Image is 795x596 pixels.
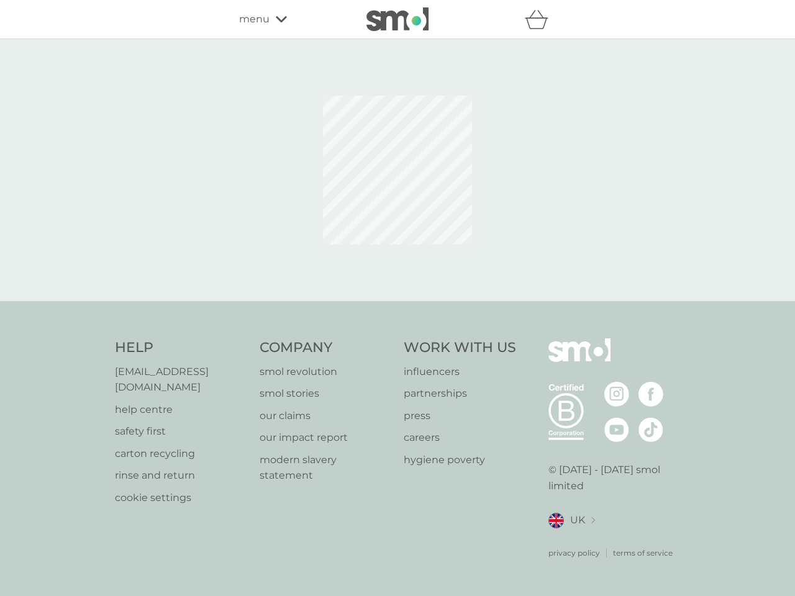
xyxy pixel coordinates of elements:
span: menu [239,11,270,27]
h4: Work With Us [404,338,516,358]
img: visit the smol Facebook page [638,382,663,407]
a: privacy policy [548,547,600,559]
a: modern slavery statement [260,452,392,484]
a: influencers [404,364,516,380]
a: press [404,408,516,424]
a: smol stories [260,386,392,402]
p: © [DATE] - [DATE] smol limited [548,462,681,494]
a: our claims [260,408,392,424]
a: carton recycling [115,446,247,462]
a: safety first [115,423,247,440]
div: basket [525,7,556,32]
a: [EMAIL_ADDRESS][DOMAIN_NAME] [115,364,247,395]
a: rinse and return [115,467,247,484]
img: select a new location [591,517,595,524]
span: UK [570,512,585,528]
h4: Company [260,338,392,358]
a: our impact report [260,430,392,446]
img: UK flag [548,513,564,528]
h4: Help [115,338,247,358]
a: cookie settings [115,490,247,506]
a: smol revolution [260,364,392,380]
img: visit the smol Instagram page [604,382,629,407]
img: smol [366,7,429,31]
a: help centre [115,402,247,418]
a: hygiene poverty [404,452,516,468]
img: smol [548,338,611,381]
a: partnerships [404,386,516,402]
img: visit the smol Tiktok page [638,417,663,442]
img: visit the smol Youtube page [604,417,629,442]
a: terms of service [613,547,673,559]
a: careers [404,430,516,446]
